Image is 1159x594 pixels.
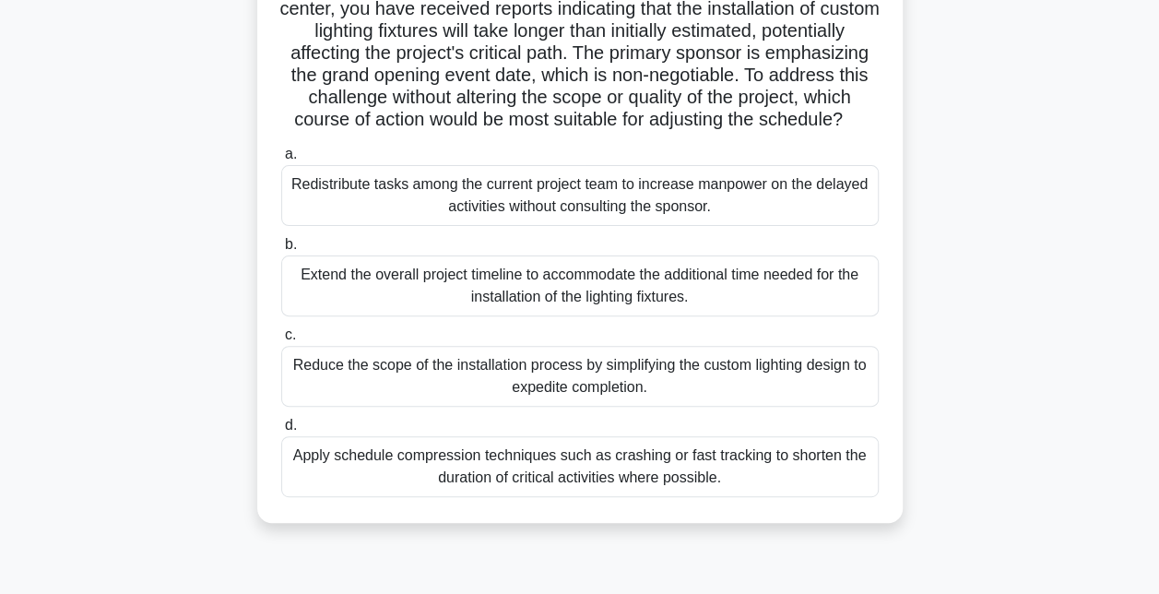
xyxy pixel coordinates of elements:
[285,327,296,342] span: c.
[281,255,879,316] div: Extend the overall project timeline to accommodate the additional time needed for the installatio...
[285,146,297,161] span: a.
[281,165,879,226] div: Redistribute tasks among the current project team to increase manpower on the delayed activities ...
[285,236,297,252] span: b.
[285,417,297,433] span: d.
[281,436,879,497] div: Apply schedule compression techniques such as crashing or fast tracking to shorten the duration o...
[281,346,879,407] div: Reduce the scope of the installation process by simplifying the custom lighting design to expedit...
